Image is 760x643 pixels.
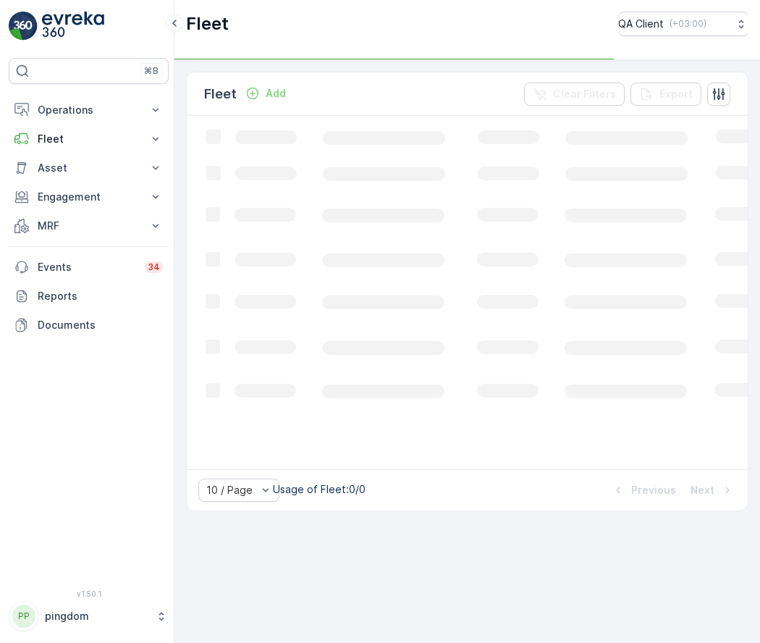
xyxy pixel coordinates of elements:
[9,601,169,631] button: PPpingdom
[38,289,163,303] p: Reports
[38,260,136,274] p: Events
[618,12,748,36] button: QA Client(+03:00)
[38,103,140,117] p: Operations
[9,12,38,41] img: logo
[9,154,169,182] button: Asset
[186,12,229,35] p: Fleet
[9,282,169,311] a: Reports
[524,83,625,106] button: Clear Filters
[45,609,148,623] p: pingdom
[38,132,140,146] p: Fleet
[9,253,169,282] a: Events34
[630,83,701,106] button: Export
[273,482,366,497] p: Usage of Fleet : 0/0
[553,87,616,101] p: Clear Filters
[38,161,140,175] p: Asset
[266,86,286,101] p: Add
[670,18,706,30] p: ( +03:00 )
[9,311,169,340] a: Documents
[12,605,35,628] div: PP
[38,318,163,332] p: Documents
[631,483,676,497] p: Previous
[9,211,169,240] button: MRF
[144,65,159,77] p: ⌘B
[38,219,140,233] p: MRF
[609,482,677,499] button: Previous
[204,84,237,104] p: Fleet
[9,125,169,154] button: Fleet
[42,12,104,41] img: logo_light-DOdMpM7g.png
[9,182,169,211] button: Engagement
[659,87,693,101] p: Export
[9,96,169,125] button: Operations
[148,261,160,273] p: 34
[38,190,140,204] p: Engagement
[240,85,292,102] button: Add
[691,483,714,497] p: Next
[689,482,736,499] button: Next
[618,17,664,31] p: QA Client
[9,589,169,598] span: v 1.50.1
